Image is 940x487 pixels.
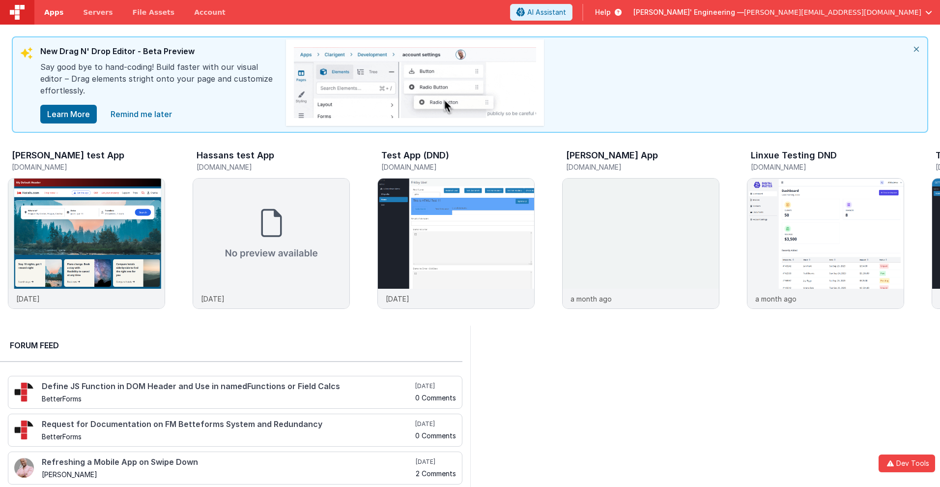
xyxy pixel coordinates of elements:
[751,163,904,171] h5: [DOMAIN_NAME]
[40,45,276,61] div: New Drag N' Drop Editor - Beta Preview
[744,7,921,17] span: [PERSON_NAME][EMAIL_ADDRESS][DOMAIN_NAME]
[197,163,350,171] h5: [DOMAIN_NAME]
[566,163,719,171] h5: [DOMAIN_NAME]
[879,455,935,472] button: Dev Tools
[906,37,927,61] i: close
[751,151,837,160] h3: Linxue Testing DND
[40,61,276,104] div: Say good bye to hand-coding! Build faster with our visual editor – Drag elements stright onto you...
[633,7,744,17] span: [PERSON_NAME]' Engineering —
[42,395,413,402] h5: BetterForms
[381,163,535,171] h5: [DOMAIN_NAME]
[381,151,449,160] h3: Test App (DND)
[42,420,413,429] h4: Request for Documentation on FM Betteforms System and Redundancy
[14,420,34,440] img: 295_2.png
[595,7,611,17] span: Help
[570,294,612,304] p: a month ago
[10,339,453,351] h2: Forum Feed
[755,294,797,304] p: a month ago
[14,458,34,478] img: 411_2.png
[8,376,462,409] a: Define JS Function in DOM Header and Use in namedFunctions or Field Calcs BetterForms [DATE] 0 Co...
[633,7,932,17] button: [PERSON_NAME]' Engineering — [PERSON_NAME][EMAIL_ADDRESS][DOMAIN_NAME]
[14,382,34,402] img: 295_2.png
[42,382,413,391] h4: Define JS Function in DOM Header and Use in namedFunctions or Field Calcs
[40,105,97,123] button: Learn More
[527,7,566,17] span: AI Assistant
[83,7,113,17] span: Servers
[415,382,456,390] h5: [DATE]
[416,458,456,466] h5: [DATE]
[44,7,63,17] span: Apps
[12,163,165,171] h5: [DOMAIN_NAME]
[42,433,413,440] h5: BetterForms
[8,414,462,447] a: Request for Documentation on FM Betteforms System and Redundancy BetterForms [DATE] 0 Comments
[415,420,456,428] h5: [DATE]
[133,7,175,17] span: File Assets
[8,452,462,485] a: Refreshing a Mobile App on Swipe Down [PERSON_NAME] [DATE] 2 Comments
[415,432,456,439] h5: 0 Comments
[386,294,409,304] p: [DATE]
[510,4,572,21] button: AI Assistant
[201,294,225,304] p: [DATE]
[415,394,456,401] h5: 0 Comments
[42,458,414,467] h4: Refreshing a Mobile App on Swipe Down
[105,104,178,124] a: close
[42,471,414,478] h5: [PERSON_NAME]
[416,470,456,477] h5: 2 Comments
[12,151,124,160] h3: [PERSON_NAME] test App
[566,151,658,160] h3: [PERSON_NAME] App
[197,151,274,160] h3: Hassans test App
